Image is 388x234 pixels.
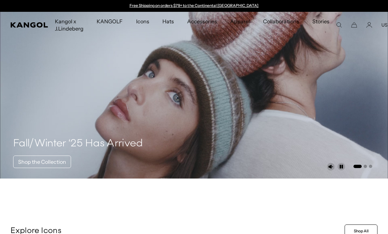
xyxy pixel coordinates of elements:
[353,165,362,168] button: Go to slide 1
[337,163,345,171] button: Pause
[126,3,262,9] div: Announcement
[11,22,48,28] a: Kangol
[327,163,335,171] button: Unmute
[130,3,259,8] a: Free Shipping on orders $79+ to the Continental [GEOGRAPHIC_DATA]
[312,12,329,38] span: Stories
[369,165,372,168] button: Go to slide 3
[97,12,123,31] span: KANGOLF
[130,12,156,31] a: Icons
[336,22,342,28] summary: Search here
[306,12,336,38] a: Stories
[263,12,299,31] span: Collaborations
[351,22,357,28] button: Cart
[224,12,256,31] a: Apparel
[256,12,305,31] a: Collaborations
[230,12,250,31] span: Apparel
[136,12,149,31] span: Icons
[353,163,372,169] ul: Select a slide to show
[126,3,262,9] div: 1 of 2
[126,3,262,9] slideshow-component: Announcement bar
[48,12,90,38] a: Kangol x J.Lindeberg
[156,12,181,31] a: Hats
[162,12,174,31] span: Hats
[13,156,71,168] a: Shop the Collection
[187,12,217,31] span: Accessories
[90,12,129,31] a: KANGOLF
[13,137,143,150] h4: Fall/Winter ‘25 Has Arrived
[181,12,224,31] a: Accessories
[366,22,372,28] a: Account
[55,12,84,38] span: Kangol x J.Lindeberg
[364,165,367,168] button: Go to slide 2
